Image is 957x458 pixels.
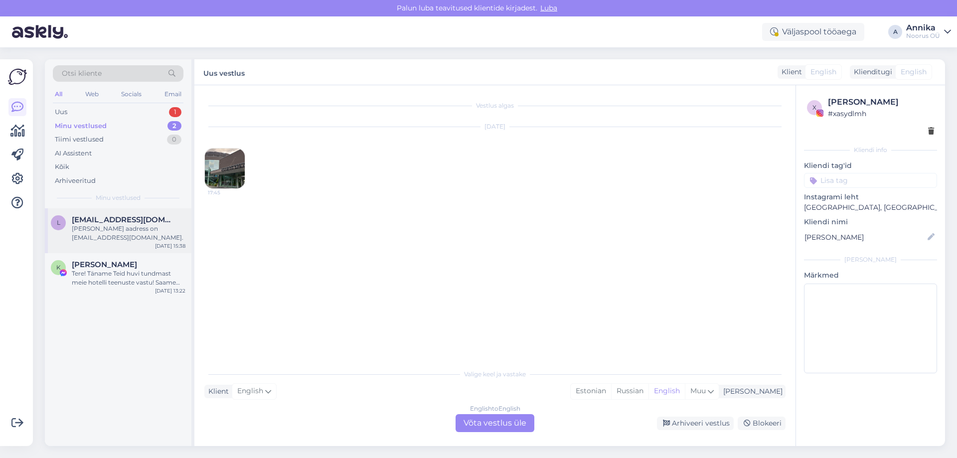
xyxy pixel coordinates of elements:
[762,23,864,41] div: Väljaspool tööaega
[828,108,934,119] div: # xasydlmh
[719,386,783,397] div: [PERSON_NAME]
[804,217,937,227] p: Kliendi nimi
[611,384,648,399] div: Russian
[690,386,706,395] span: Muu
[162,88,183,101] div: Email
[804,160,937,171] p: Kliendi tag'id
[83,88,101,101] div: Web
[62,68,102,79] span: Otsi kliente
[72,224,185,242] div: [PERSON_NAME] aadress on [EMAIL_ADDRESS][DOMAIN_NAME].
[804,270,937,281] p: Märkmed
[204,122,786,131] div: [DATE]
[155,242,185,250] div: [DATE] 15:38
[812,104,816,111] span: x
[804,255,937,264] div: [PERSON_NAME]
[810,67,836,77] span: English
[906,24,951,40] a: AnnikaNoorus OÜ
[828,96,934,108] div: [PERSON_NAME]
[738,417,786,430] div: Blokeeri
[648,384,685,399] div: English
[72,269,185,287] div: Tere! Täname Teid huvi tundmast meie hotelli teenuste vastu! Saame Teile pakkuda Standard paketi ...
[53,88,64,101] div: All
[901,67,927,77] span: English
[55,135,104,145] div: Tiimi vestlused
[204,386,229,397] div: Klient
[55,176,96,186] div: Arhiveeritud
[55,162,69,172] div: Kõik
[72,260,137,269] span: Klaarika Lilleorg
[205,149,245,188] img: attachment
[657,417,734,430] div: Arhiveeri vestlus
[804,202,937,213] p: [GEOGRAPHIC_DATA], [GEOGRAPHIC_DATA]
[906,32,940,40] div: Noorus OÜ
[571,384,611,399] div: Estonian
[8,67,27,86] img: Askly Logo
[155,287,185,295] div: [DATE] 13:22
[208,189,245,196] span: 17:45
[55,107,67,117] div: Uus
[55,149,92,158] div: AI Assistent
[167,135,181,145] div: 0
[804,192,937,202] p: Instagrami leht
[804,173,937,188] input: Lisa tag
[850,67,892,77] div: Klienditugi
[456,414,534,432] div: Võta vestlus üle
[55,121,107,131] div: Minu vestlused
[906,24,940,32] div: Annika
[470,404,520,413] div: English to English
[169,107,181,117] div: 1
[888,25,902,39] div: A
[204,101,786,110] div: Vestlus algas
[204,370,786,379] div: Valige keel ja vastake
[119,88,144,101] div: Socials
[72,215,175,224] span: lebenmarek@gmail.com
[804,232,926,243] input: Lisa nimi
[96,193,141,202] span: Minu vestlused
[167,121,181,131] div: 2
[203,65,245,79] label: Uus vestlus
[778,67,802,77] div: Klient
[237,386,263,397] span: English
[804,146,937,154] div: Kliendi info
[56,264,61,271] span: K
[537,3,560,12] span: Luba
[57,219,60,226] span: l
